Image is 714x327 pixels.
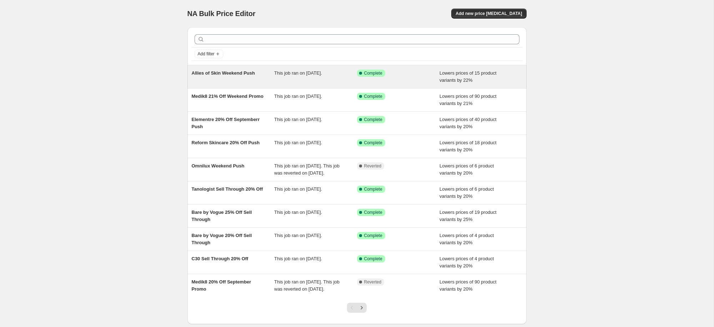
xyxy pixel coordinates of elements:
[274,163,340,176] span: This job ran on [DATE]. This job was reverted on [DATE].
[357,303,367,313] button: Next
[439,117,497,129] span: Lowers prices of 40 product variants by 20%
[187,10,256,17] span: NA Bulk Price Editor
[192,94,263,99] span: Medik8 21% Off Weekend Promo
[192,256,248,261] span: C30 Sell Through 20% Off
[364,233,382,238] span: Complete
[456,11,522,16] span: Add new price [MEDICAL_DATA]
[347,303,367,313] nav: Pagination
[364,279,382,285] span: Reverted
[192,163,245,168] span: Omnilux Weekend Push
[439,70,497,83] span: Lowers prices of 15 product variants by 22%
[364,140,382,146] span: Complete
[451,9,526,19] button: Add new price [MEDICAL_DATA]
[274,233,322,238] span: This job ran on [DATE].
[364,70,382,76] span: Complete
[195,50,223,58] button: Add filter
[439,94,497,106] span: Lowers prices of 90 product variants by 21%
[364,163,382,169] span: Reverted
[192,186,263,192] span: Tanologist Sell Through 20% Off
[439,140,497,152] span: Lowers prices of 18 product variants by 20%
[274,140,322,145] span: This job ran on [DATE].
[364,117,382,122] span: Complete
[364,186,382,192] span: Complete
[439,163,494,176] span: Lowers prices of 6 product variants by 20%
[274,256,322,261] span: This job ran on [DATE].
[439,233,494,245] span: Lowers prices of 4 product variants by 20%
[439,210,497,222] span: Lowers prices of 19 product variants by 25%
[192,279,251,292] span: Medik8 20% Off September Promo
[192,117,260,129] span: Elementre 20% Off Septemberr Push
[198,51,215,57] span: Add filter
[439,186,494,199] span: Lowers prices of 6 product variants by 20%
[192,233,252,245] span: Bare by Vogue 20% Off Sell Through
[192,140,260,145] span: Reform Skincare 20% Off Push
[439,279,497,292] span: Lowers prices of 90 product variants by 20%
[274,94,322,99] span: This job ran on [DATE].
[192,210,252,222] span: Bare by Vogue 25% Off Sell Through
[364,94,382,99] span: Complete
[364,256,382,262] span: Complete
[364,210,382,215] span: Complete
[439,256,494,268] span: Lowers prices of 4 product variants by 20%
[274,186,322,192] span: This job ran on [DATE].
[274,279,340,292] span: This job ran on [DATE]. This job was reverted on [DATE].
[192,70,255,76] span: Allies of Skin Weekend Push
[274,117,322,122] span: This job ran on [DATE].
[274,70,322,76] span: This job ran on [DATE].
[274,210,322,215] span: This job ran on [DATE].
